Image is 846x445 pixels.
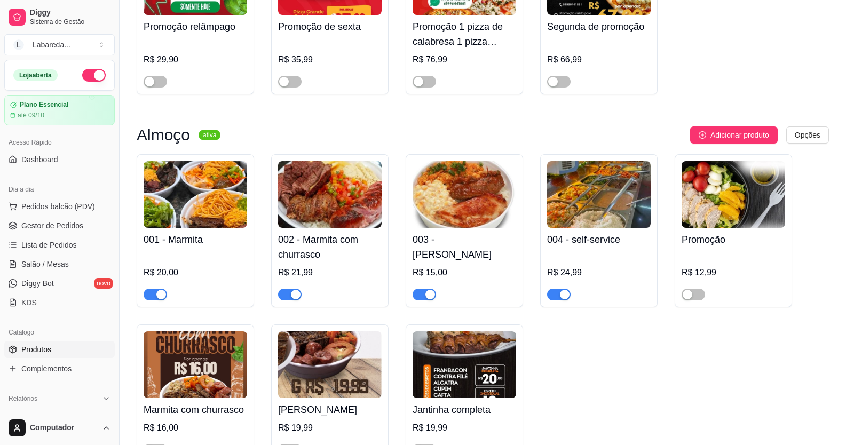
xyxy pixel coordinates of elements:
span: Salão / Mesas [21,259,69,269]
span: Diggy [30,8,110,18]
a: Dashboard [4,151,115,168]
a: Gestor de Pedidos [4,217,115,234]
button: Select a team [4,34,115,55]
div: R$ 35,99 [278,53,382,66]
span: Opções [795,129,820,141]
span: Gestor de Pedidos [21,220,83,231]
img: product-image [144,161,247,228]
div: Acesso Rápido [4,134,115,151]
div: R$ 15,00 [413,266,516,279]
button: Adicionar produto [690,126,778,144]
div: R$ 19,99 [278,422,382,434]
h4: 003 - [PERSON_NAME] [413,232,516,262]
h4: 002 - Marmita com churrasco [278,232,382,262]
span: Diggy Bot [21,278,54,289]
img: product-image [413,161,516,228]
h4: [PERSON_NAME] [278,402,382,417]
h4: Promoção 1 pizza de calabresa 1 pizza portuguesa [413,19,516,49]
button: Alterar Status [82,69,106,82]
a: Relatórios de vendas [4,407,115,424]
h4: Segunda de promoção [547,19,651,34]
a: Diggy Botnovo [4,275,115,292]
span: L [13,39,24,50]
img: product-image [278,331,382,398]
div: R$ 16,00 [144,422,247,434]
span: Lista de Pedidos [21,240,77,250]
button: Pedidos balcão (PDV) [4,198,115,215]
img: product-image [278,161,382,228]
a: Salão / Mesas [4,256,115,273]
div: Dia a dia [4,181,115,198]
img: product-image [413,331,516,398]
a: Lista de Pedidos [4,236,115,253]
article: Plano Essencial [20,101,68,109]
div: R$ 66,99 [547,53,651,66]
a: Plano Essencialaté 09/10 [4,95,115,125]
h4: 001 - Marmita [144,232,247,247]
span: KDS [21,297,37,308]
h4: Jantinha completa [413,402,516,417]
img: product-image [547,161,651,228]
div: R$ 29,90 [144,53,247,66]
div: R$ 24,99 [547,266,651,279]
span: plus-circle [699,131,706,139]
h4: Promoção relâmpago [144,19,247,34]
h4: Promoção de sexta [278,19,382,34]
a: Produtos [4,341,115,358]
h4: 004 - self-service [547,232,651,247]
div: R$ 19,99 [413,422,516,434]
span: Computador [30,423,98,433]
span: Pedidos balcão (PDV) [21,201,95,212]
div: R$ 12,99 [682,266,785,279]
button: Computador [4,415,115,441]
h4: Promoção [682,232,785,247]
span: Adicionar produto [710,129,769,141]
h4: Marmita com churrasco [144,402,247,417]
sup: ativa [199,130,220,140]
div: R$ 21,99 [278,266,382,279]
h3: Almoço [137,129,190,141]
span: Relatórios de vendas [21,410,92,421]
img: product-image [144,331,247,398]
a: DiggySistema de Gestão [4,4,115,30]
img: product-image [682,161,785,228]
button: Opções [786,126,829,144]
a: Complementos [4,360,115,377]
span: Relatórios [9,394,37,403]
span: Produtos [21,344,51,355]
div: R$ 76,99 [413,53,516,66]
span: Complementos [21,363,72,374]
article: até 09/10 [18,111,44,120]
a: KDS [4,294,115,311]
div: Loja aberta [13,69,58,81]
div: R$ 20,00 [144,266,247,279]
span: Sistema de Gestão [30,18,110,26]
div: Labareda ... [33,39,70,50]
span: Dashboard [21,154,58,165]
div: Catálogo [4,324,115,341]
